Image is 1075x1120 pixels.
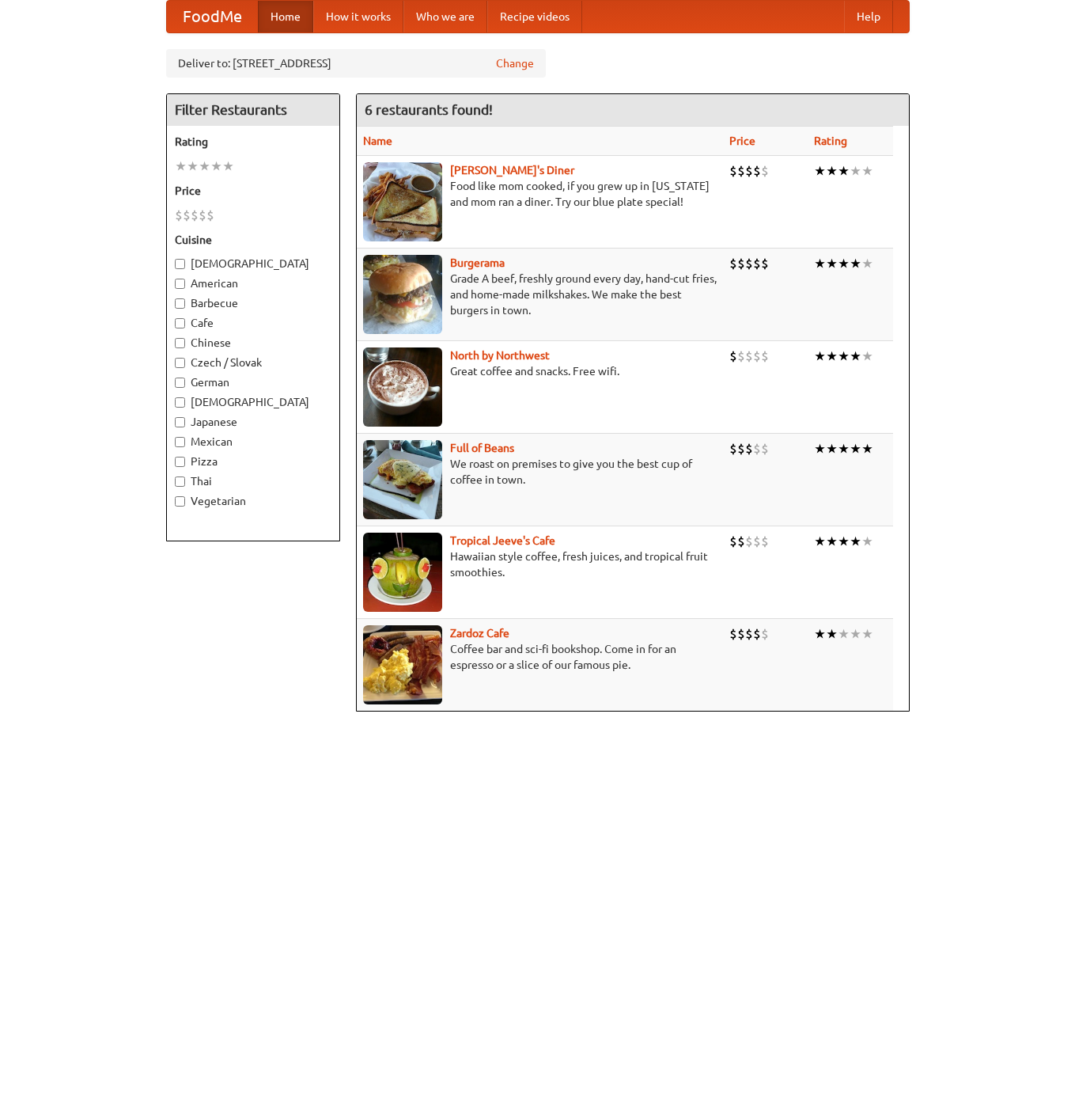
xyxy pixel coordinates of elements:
[826,440,838,457] li: ★
[175,315,331,331] label: Cafe
[838,347,850,365] li: ★
[826,347,838,365] li: ★
[175,493,331,509] label: Vegetarian
[166,49,546,78] div: Deliver to: [STREET_ADDRESS]
[753,440,761,457] li: $
[850,347,861,365] li: ★
[191,207,199,224] li: $
[450,164,574,177] a: [PERSON_NAME]'s Diner
[729,162,737,180] li: $
[175,183,331,199] h5: Price
[729,255,737,272] li: $
[175,417,185,427] input: Japanese
[745,440,753,457] li: $
[175,397,185,408] input: [DEMOGRAPHIC_DATA]
[814,625,826,643] li: ★
[175,476,185,487] input: Thai
[175,454,331,469] label: Pizza
[814,255,826,272] li: ★
[753,255,761,272] li: $
[363,162,442,241] img: sallys.jpg
[167,1,258,32] a: FoodMe
[826,162,838,180] li: ★
[814,135,847,147] a: Rating
[814,347,826,365] li: ★
[363,456,717,488] p: We roast on premises to give you the best cup of coffee in town.
[175,158,187,175] li: ★
[826,533,838,550] li: ★
[363,549,717,580] p: Hawaiian style coffee, fresh juices, and tropical fruit smoothies.
[450,442,514,454] b: Full of Beans
[745,347,753,365] li: $
[175,275,331,291] label: American
[838,440,850,457] li: ★
[761,162,769,180] li: $
[761,347,769,365] li: $
[175,134,331,150] h5: Rating
[313,1,403,32] a: How it works
[838,625,850,643] li: ★
[363,641,717,673] p: Coffee bar and sci-fi bookshop. Come in for an espresso or a slice of our famous pie.
[175,298,185,309] input: Barbecue
[729,347,737,365] li: $
[222,158,234,175] li: ★
[175,256,331,271] label: [DEMOGRAPHIC_DATA]
[450,627,509,640] a: Zardoz Cafe
[861,255,873,272] li: ★
[737,347,745,365] li: $
[450,534,555,547] a: Tropical Jeeve's Cafe
[175,434,331,450] label: Mexican
[745,625,753,643] li: $
[861,347,873,365] li: ★
[175,318,185,328] input: Cafe
[814,162,826,180] li: ★
[826,255,838,272] li: ★
[850,255,861,272] li: ★
[487,1,582,32] a: Recipe videos
[175,374,331,390] label: German
[737,162,745,180] li: $
[838,255,850,272] li: ★
[850,625,861,643] li: ★
[363,178,717,210] p: Food like mom cooked, if you grew up in [US_STATE] and mom ran a diner. Try our blue plate special!
[745,533,753,550] li: $
[450,256,505,269] a: Burgerama
[167,94,339,126] h4: Filter Restaurants
[175,437,185,447] input: Mexican
[175,378,185,388] input: German
[761,440,769,457] li: $
[199,158,210,175] li: ★
[363,363,717,379] p: Great coffee and snacks. Free wifi.
[175,335,331,351] label: Chinese
[814,440,826,457] li: ★
[838,162,850,180] li: ★
[745,255,753,272] li: $
[850,440,861,457] li: ★
[450,349,550,362] b: North by Northwest
[199,207,206,224] li: $
[258,1,313,32] a: Home
[761,255,769,272] li: $
[753,533,761,550] li: $
[861,533,873,550] li: ★
[737,255,745,272] li: $
[496,55,534,71] a: Change
[175,358,185,368] input: Czech / Slovak
[206,207,214,224] li: $
[187,158,199,175] li: ★
[210,158,222,175] li: ★
[753,162,761,180] li: $
[175,414,331,430] label: Japanese
[363,440,442,519] img: beans.jpg
[861,162,873,180] li: ★
[363,271,717,318] p: Grade A beef, freshly ground every day, hand-cut fries, and home-made milkshakes. We make the bes...
[753,625,761,643] li: $
[729,135,755,147] a: Price
[737,440,745,457] li: $
[737,533,745,550] li: $
[175,338,185,348] input: Chinese
[729,440,737,457] li: $
[403,1,487,32] a: Who we are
